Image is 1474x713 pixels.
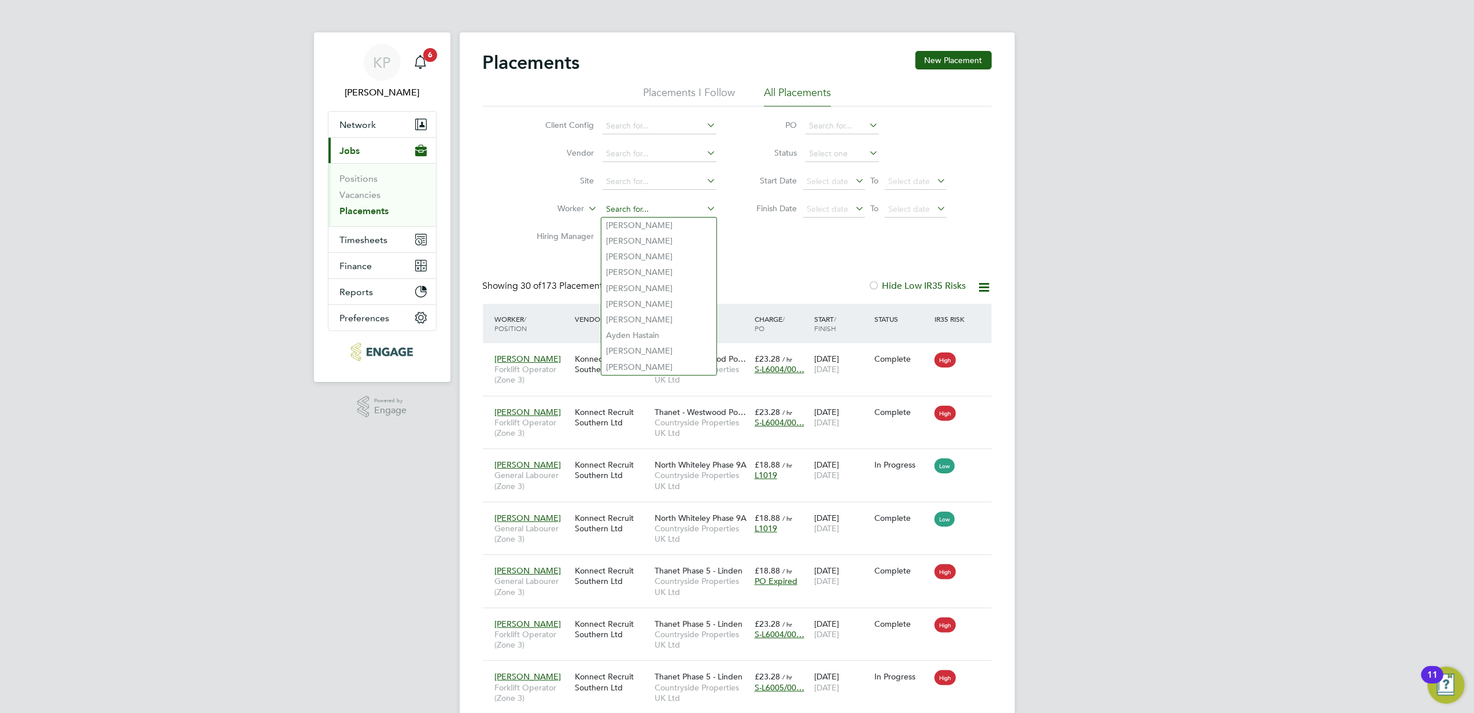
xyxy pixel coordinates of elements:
div: Worker [492,308,572,339]
li: [PERSON_NAME] [601,281,716,296]
li: [PERSON_NAME] [601,233,716,249]
span: [PERSON_NAME] [495,407,561,417]
span: Countryside Properties UK Ltd [655,576,749,597]
div: Complete [874,513,929,523]
label: Hide Low IR35 Risks [869,280,966,292]
span: Finance [340,260,372,271]
button: Timesheets [328,227,436,252]
label: Finish Date [745,203,797,214]
span: [PERSON_NAME] [495,354,561,364]
input: Select one [806,146,879,162]
div: Konnect Recruit Southern Ltd [572,401,652,433]
div: Status [871,308,932,329]
div: Complete [874,619,929,629]
label: Client Config [528,120,594,130]
span: 6 [423,48,437,62]
div: Showing [483,280,609,292]
label: Vendor [528,148,594,158]
div: Vendor [572,308,652,329]
div: Konnect Recruit Southern Ltd [572,613,652,645]
span: [DATE] [814,364,839,374]
div: Start [811,308,871,339]
a: Powered byEngage [357,396,407,418]
span: / Position [495,314,527,333]
div: Konnect Recruit Southern Ltd [572,666,652,698]
span: £18.88 [755,513,780,523]
span: Forklift Operator (Zone 3) [495,682,569,703]
div: In Progress [874,671,929,682]
input: Search for... [603,118,716,134]
input: Search for... [603,201,716,218]
span: Low [934,512,955,527]
span: General Labourer (Zone 3) [495,576,569,597]
a: [PERSON_NAME]General Labourer (Zone 3)Konnect Recruit Southern LtdNorth Whiteley Phase 9ACountrys... [492,453,992,463]
div: Complete [874,354,929,364]
div: Konnect Recruit Southern Ltd [572,348,652,380]
li: [PERSON_NAME] [601,312,716,328]
span: KP [374,55,391,70]
a: Positions [340,173,378,184]
span: / PO [755,314,785,333]
span: [DATE] [814,576,839,586]
span: Select date [889,204,930,214]
li: [PERSON_NAME] [601,296,716,312]
input: Search for... [603,146,716,162]
div: Konnect Recruit Southern Ltd [572,454,652,486]
span: Forklift Operator (Zone 3) [495,364,569,385]
span: / hr [782,567,792,575]
span: Thanet Phase 5 - Linden [655,671,742,682]
div: In Progress [874,460,929,470]
span: North Whiteley Phase 9A [655,460,747,470]
span: [PERSON_NAME] [495,671,561,682]
span: [PERSON_NAME] [495,513,561,523]
span: General Labourer (Zone 3) [495,470,569,491]
label: Worker [518,203,585,215]
span: [DATE] [814,417,839,428]
button: Open Resource Center, 11 new notifications [1428,667,1465,704]
span: S-L6005/00… [755,682,804,693]
span: Select date [889,176,930,186]
div: 11 [1427,675,1438,690]
span: Forklift Operator (Zone 3) [495,417,569,438]
a: [PERSON_NAME]Forklift Operator (Zone 3)Konnect Recruit Southern LtdThanet Phase 5 - LindenCountry... [492,665,992,675]
div: [DATE] [811,507,871,539]
span: High [934,670,956,685]
a: [PERSON_NAME]Forklift Operator (Zone 3)Konnect Recruit Southern LtdThanet - Westwood Po…Countrysi... [492,400,992,410]
span: Countryside Properties UK Ltd [655,470,749,491]
div: Charge [752,308,812,339]
a: Vacancies [340,189,381,200]
span: S-L6004/00… [755,364,804,374]
span: Timesheets [340,234,388,245]
span: Countryside Properties UK Ltd [655,629,749,650]
span: Countryside Properties UK Ltd [655,523,749,544]
span: [DATE] [814,470,839,480]
span: Preferences [340,313,390,324]
span: S-L6004/00… [755,629,804,640]
div: Complete [874,407,929,417]
span: £18.88 [755,565,780,576]
span: High [934,406,956,421]
div: [DATE] [811,401,871,433]
span: / hr [782,461,792,469]
span: Reports [340,286,374,297]
span: High [934,564,956,579]
span: 30 of [521,280,542,292]
nav: Main navigation [314,32,450,382]
div: IR35 Risk [932,308,971,329]
div: [DATE] [811,613,871,645]
div: Complete [874,565,929,576]
button: Reports [328,279,436,304]
div: [DATE] [811,454,871,486]
li: [PERSON_NAME] [601,249,716,264]
div: [DATE] [811,560,871,592]
span: Network [340,119,376,130]
input: Search for... [603,174,716,190]
span: Countryside Properties UK Ltd [655,682,749,703]
span: PO Expired [755,576,797,586]
a: Go to home page [328,343,437,361]
li: [PERSON_NAME] [601,359,716,375]
a: Placements [340,205,389,216]
span: North Whiteley Phase 9A [655,513,747,523]
span: [DATE] [814,523,839,534]
span: S-L6004/00… [755,417,804,428]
